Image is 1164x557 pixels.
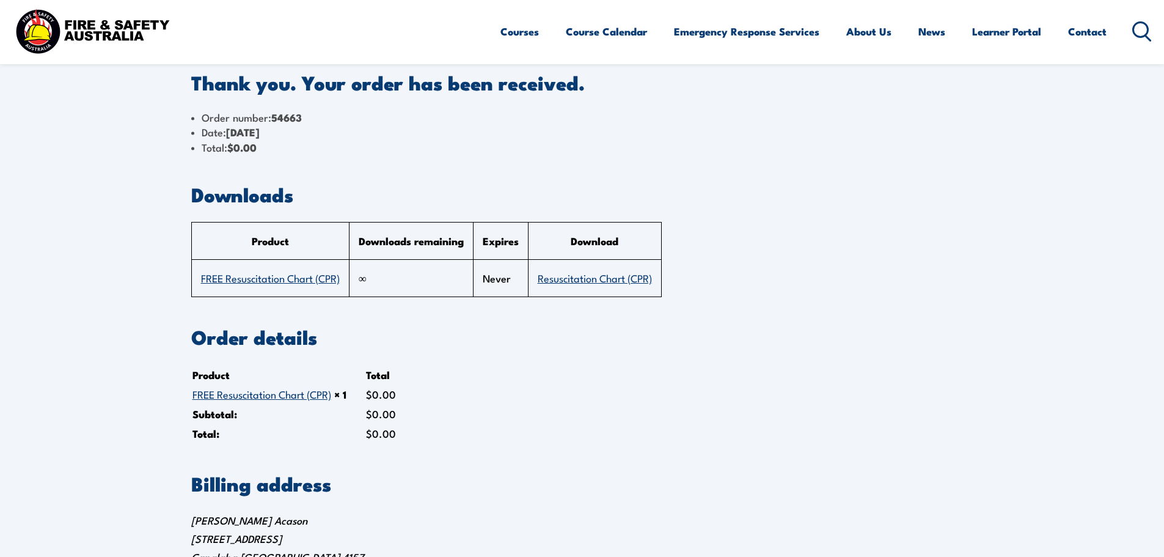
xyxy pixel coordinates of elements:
[918,15,945,48] a: News
[334,386,346,402] strong: × 1
[366,386,396,402] bdi: 0.00
[359,233,464,249] span: Downloads remaining
[366,426,372,441] span: $
[191,140,973,155] li: Total:
[252,233,289,249] span: Product
[227,139,233,155] span: $
[192,424,365,443] th: Total:
[192,366,365,384] th: Product
[674,15,819,48] a: Emergency Response Services
[191,125,973,139] li: Date:
[538,270,652,285] a: Resuscitation Chart (CPR)
[192,405,365,423] th: Subtotal:
[483,233,519,249] span: Expires
[271,109,302,125] strong: 54663
[366,406,372,421] span: $
[366,366,414,384] th: Total
[1068,15,1107,48] a: Contact
[191,110,973,125] li: Order number:
[366,426,396,441] span: 0.00
[191,328,973,345] h2: Order details
[366,406,396,421] span: 0.00
[226,124,260,140] strong: [DATE]
[227,139,257,155] bdi: 0.00
[500,15,539,48] a: Courses
[366,386,372,402] span: $
[191,474,973,492] h2: Billing address
[566,15,647,48] a: Course Calendar
[972,15,1041,48] a: Learner Portal
[846,15,891,48] a: About Us
[473,260,528,297] td: Never
[349,260,473,297] td: ∞
[191,185,973,202] h2: Downloads
[191,73,973,90] p: Thank you. Your order has been received.
[571,233,618,249] span: Download
[201,270,340,285] a: FREE Resuscitation Chart (CPR)
[192,386,331,401] a: FREE Resuscitation Chart (CPR)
